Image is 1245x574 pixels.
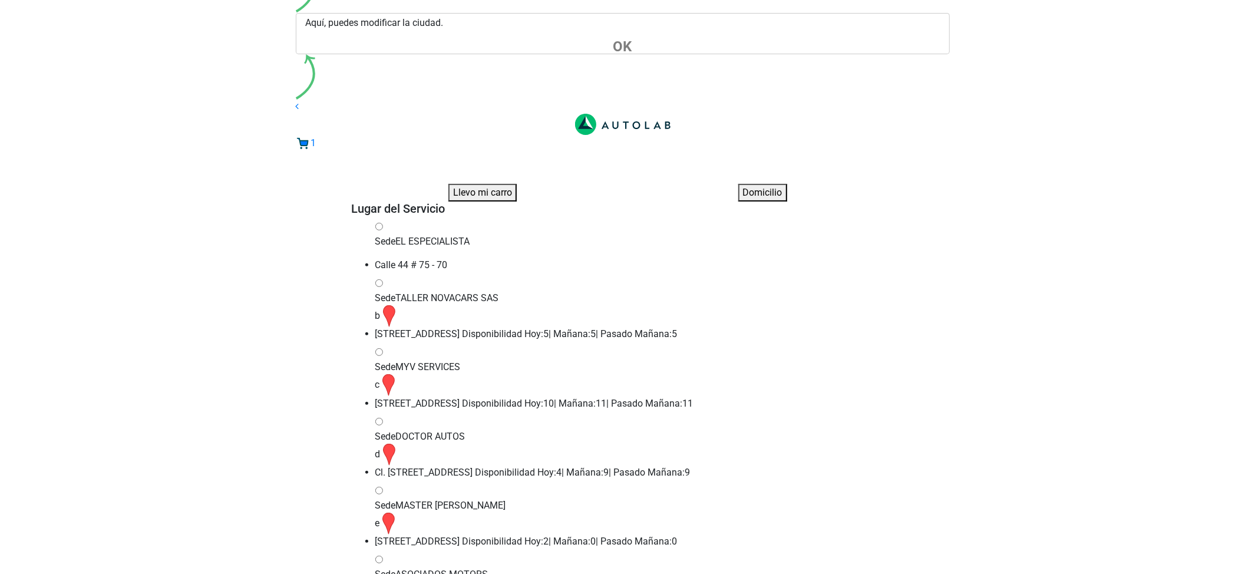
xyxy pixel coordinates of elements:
[575,118,671,130] a: Link al sitio de autolab
[375,418,383,425] input: SedeDOCTOR AUTOS d Cl. [STREET_ADDRESS] Disponibilidad Hoy:4| Mañana:9| Pasado Mañana:9
[311,137,316,149] span: 1
[375,279,383,287] input: SedeTALLER NOVACARS SAS b [STREET_ADDRESS] Disponibilidad Hoy:5| Mañana:5| Pasado Mañana:5
[296,101,299,112] a: Ir al paso anterior
[306,16,949,30] p: Aquí, puedes modificar la ciudad.
[375,310,381,321] span: b
[375,536,460,547] span: [STREET_ADDRESS]
[375,499,678,535] div: Sede MASTER [PERSON_NAME]
[296,136,317,151] button: 1
[375,360,693,396] div: Sede MYV SERVICES
[375,235,470,249] p: Sede EL ESPECIALISTA
[463,328,678,339] span: Disponibilidad Hoy: 5 | Mañana: 5 | Pasado Mañana: 5
[375,487,383,494] input: SedeMASTER [PERSON_NAME] e [STREET_ADDRESS] Disponibilidad Hoy:2| Mañana:0| Pasado Mañana:0
[375,517,380,529] span: e
[375,398,460,409] span: [STREET_ADDRESS]
[375,259,448,270] span: Calle 44 # 75 - 70
[296,39,949,54] button: Close
[375,223,383,230] input: SedeEL ESPECIALISTA Calle 44 # 75 - 70
[375,328,460,339] span: [STREET_ADDRESS]
[375,448,381,459] span: d
[375,379,380,390] span: c
[448,184,517,202] button: Llevo mi carro
[463,398,693,409] span: Disponibilidad Hoy: 10 | Mañana: 11 | Pasado Mañana: 11
[375,348,383,356] input: SedeMYV SERVICES c [STREET_ADDRESS] Disponibilidad Hoy:10| Mañana:11| Pasado Mañana:11
[375,430,691,466] div: Sede DOCTOR AUTOS
[738,184,787,202] button: Domicilio
[375,556,383,563] input: SedeASOCIADOS MOTORS f
[475,467,691,478] span: Disponibilidad Hoy: 4 | Mañana: 9 | Pasado Mañana: 9
[375,291,678,327] div: Sede TALLER NOVACARS SAS
[375,467,473,478] span: Cl. [STREET_ADDRESS]
[463,536,678,547] span: Disponibilidad Hoy: 2 | Mañana: 0 | Pasado Mañana: 0
[352,202,894,216] h5: Lugar del Servicio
